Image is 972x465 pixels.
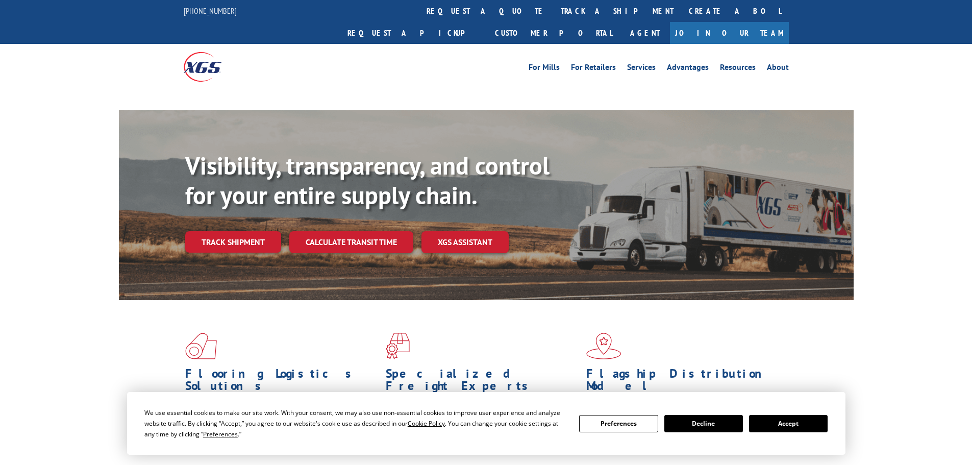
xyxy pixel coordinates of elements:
[586,368,779,397] h1: Flagship Distribution Model
[184,6,237,16] a: [PHONE_NUMBER]
[289,231,413,253] a: Calculate transit time
[386,333,410,359] img: xgs-icon-focused-on-flooring-red
[586,333,621,359] img: xgs-icon-flagship-distribution-model-red
[144,407,567,439] div: We use essential cookies to make our site work. With your consent, we may also use non-essential ...
[185,231,281,253] a: Track shipment
[185,368,378,397] h1: Flooring Logistics Solutions
[340,22,487,44] a: Request a pickup
[487,22,620,44] a: Customer Portal
[529,63,560,75] a: For Mills
[127,392,845,455] div: Cookie Consent Prompt
[386,368,579,397] h1: Specialized Freight Experts
[185,150,550,211] b: Visibility, transparency, and control for your entire supply chain.
[620,22,670,44] a: Agent
[670,22,789,44] a: Join Our Team
[767,63,789,75] a: About
[408,419,445,428] span: Cookie Policy
[421,231,509,253] a: XGS ASSISTANT
[627,63,656,75] a: Services
[579,415,658,432] button: Preferences
[185,333,217,359] img: xgs-icon-total-supply-chain-intelligence-red
[667,63,709,75] a: Advantages
[664,415,743,432] button: Decline
[571,63,616,75] a: For Retailers
[720,63,756,75] a: Resources
[203,430,238,438] span: Preferences
[749,415,828,432] button: Accept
